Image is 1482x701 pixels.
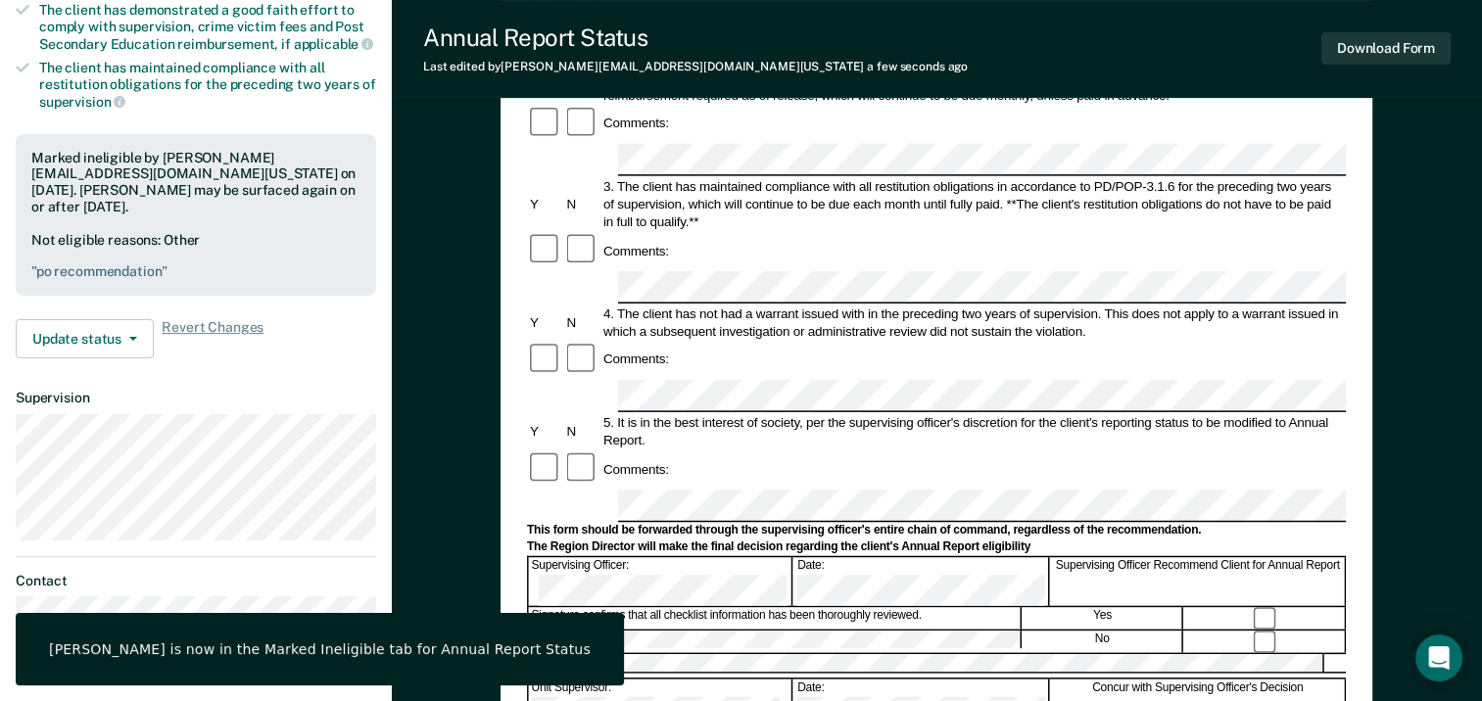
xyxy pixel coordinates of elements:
[31,263,360,280] pre: " po recommendation "
[1415,634,1462,681] div: Open Intercom Messenger
[1321,32,1451,65] button: Download Form
[31,150,360,215] div: Marked ineligible by [PERSON_NAME][EMAIL_ADDRESS][DOMAIN_NAME][US_STATE] on [DATE]. [PERSON_NAME]...
[529,558,793,606] div: Supervising Officer:
[31,232,360,281] div: Not eligible reasons: Other
[162,319,263,358] span: Revert Changes
[600,177,1346,230] div: 3. The client has maintained compliance with all restitution obligations in accordance to PD/POP-...
[294,36,373,52] span: applicable
[423,23,968,52] div: Annual Report Status
[423,60,968,73] div: Last edited by [PERSON_NAME][EMAIL_ADDRESS][DOMAIN_NAME][US_STATE]
[600,460,672,478] div: Comments:
[529,608,1022,630] div: Signature confirms that all checklist information has been thoroughly reviewed.
[600,115,672,132] div: Comments:
[527,539,1346,555] div: The Region Director will make the final decision regarding the client's Annual Report eligibility
[1023,608,1183,630] div: Yes
[564,313,600,331] div: N
[16,390,376,406] dt: Supervision
[1023,631,1183,652] div: No
[39,94,125,110] span: supervision
[794,558,1049,606] div: Date:
[527,523,1346,538] div: This form should be forwarded through the supervising officer's entire chain of command, regardle...
[564,195,600,212] div: N
[600,242,672,259] div: Comments:
[564,423,600,441] div: N
[39,2,376,52] div: The client has demonstrated a good faith effort to comply with supervision, crime victim fees and...
[867,60,968,73] span: a few seconds ago
[16,319,154,358] button: Update status
[39,60,376,110] div: The client has maintained compliance with all restitution obligations for the preceding two years of
[600,414,1346,449] div: 5. It is in the best interest of society, per the supervising officer's discretion for the client...
[527,313,563,331] div: Y
[527,195,563,212] div: Y
[1051,558,1346,606] div: Supervising Officer Recommend Client for Annual Report
[600,304,1346,340] div: 4. The client has not had a warrant issued with in the preceding two years of supervision. This d...
[16,573,376,589] dt: Contact
[49,640,591,658] div: [PERSON_NAME] is now in the Marked Ineligible tab for Annual Report Status
[527,423,563,441] div: Y
[600,350,672,368] div: Comments:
